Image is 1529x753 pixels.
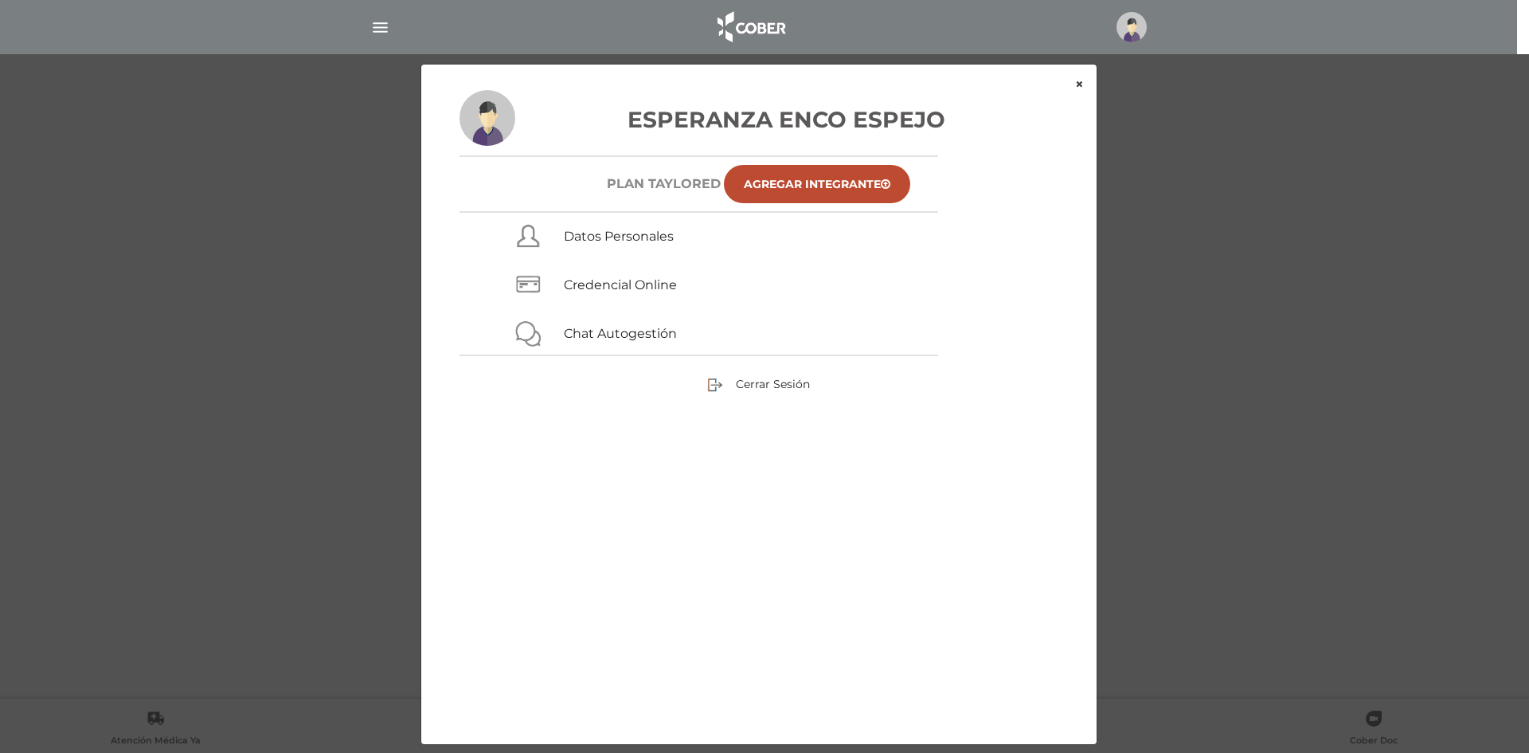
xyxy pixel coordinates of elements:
[607,176,721,191] h6: Plan TAYLORED
[707,376,810,390] a: Cerrar Sesión
[370,18,390,37] img: Cober_menu-lines-white.svg
[564,229,674,244] a: Datos Personales
[709,8,792,46] img: logo_cober_home-white.png
[459,90,515,146] img: profile-placeholder.svg
[736,377,810,391] span: Cerrar Sesión
[459,103,1058,136] h3: Esperanza Enco Espejo
[1116,12,1147,42] img: profile-placeholder.svg
[1062,65,1097,104] button: ×
[724,165,910,203] a: Agregar Integrante
[564,277,677,292] a: Credencial Online
[564,326,677,341] a: Chat Autogestión
[707,377,723,393] img: sign-out.png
